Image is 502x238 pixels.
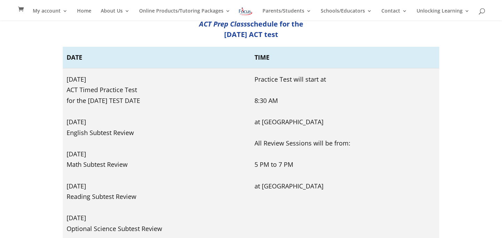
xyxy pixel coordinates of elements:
a: About Us [101,8,130,20]
a: Home [77,8,91,20]
img: Focus on Learning [238,6,253,16]
b: [DATE] ACT test [224,30,278,39]
a: Schools/Educators [321,8,372,20]
th: DATE [63,47,251,68]
em: ACT Prep Class [199,19,247,29]
a: Online Products/Tutoring Packages [139,8,230,20]
a: My account [33,8,68,20]
a: Parents/Students [263,8,311,20]
b: schedule for the [199,19,303,29]
a: Unlocking Learning [417,8,470,20]
a: Contact [381,8,407,20]
th: TIME [251,47,439,68]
